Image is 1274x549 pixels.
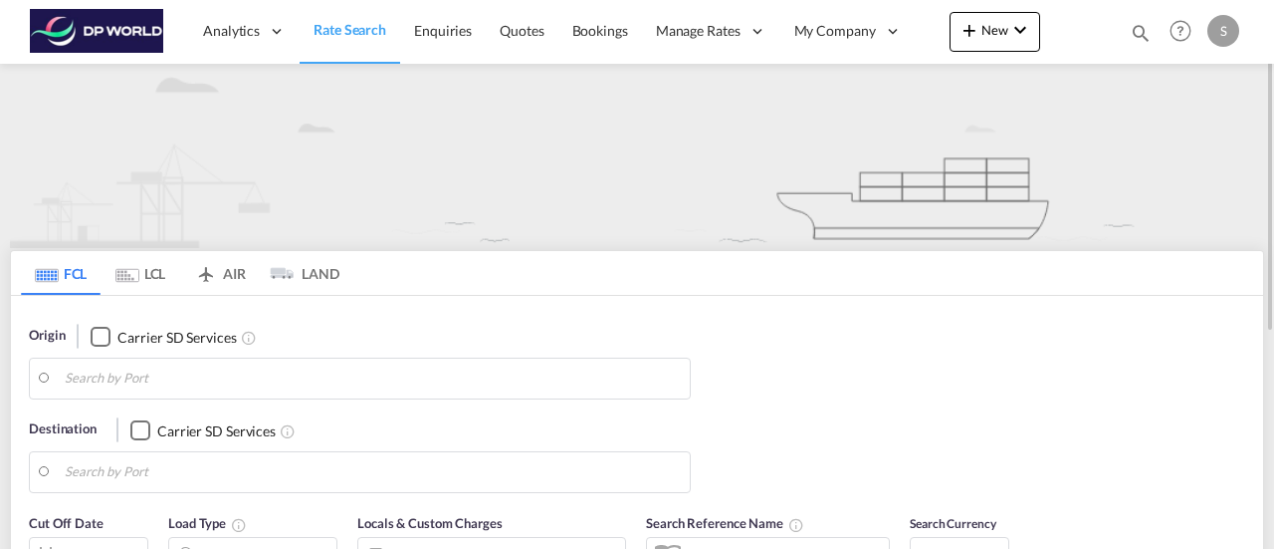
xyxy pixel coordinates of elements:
div: Carrier SD Services [117,328,236,348]
md-icon: icon-magnify [1130,22,1152,44]
span: Load Type [168,515,247,531]
md-icon: Unchecked: Search for CY (Container Yard) services for all selected carriers.Checked : Search for... [280,422,296,438]
span: Quotes [500,22,543,39]
md-icon: Your search will be saved by the below given name [788,517,804,533]
span: Cut Off Date [29,515,104,531]
button: icon-plus 400-fgNewicon-chevron-down [950,12,1040,52]
input: Search by Port [65,364,680,394]
md-tab-item: AIR [180,251,260,295]
span: Analytics [203,21,260,41]
span: Search Reference Name [646,515,804,531]
md-icon: icon-airplane [194,262,218,277]
md-checkbox: Checkbox No Ink [130,419,276,440]
md-pagination-wrapper: Use the left and right arrow keys to navigate between tabs [21,251,339,295]
md-icon: icon-plus 400-fg [957,18,981,42]
md-icon: Unchecked: Search for CY (Container Yard) services for all selected carriers.Checked : Search for... [241,329,257,345]
span: My Company [794,21,876,41]
md-checkbox: Checkbox No Ink [91,326,236,347]
div: icon-magnify [1130,22,1152,52]
span: Origin [29,326,65,346]
span: Locals & Custom Charges [357,515,503,531]
div: Help [1164,14,1207,50]
md-tab-item: LCL [101,251,180,295]
span: New [957,22,1032,38]
md-tab-item: FCL [21,251,101,295]
span: Rate Search [314,21,386,38]
span: Search Currency [910,516,996,531]
span: Manage Rates [656,21,741,41]
span: Enquiries [414,22,472,39]
span: Destination [29,419,97,439]
md-icon: icon-chevron-down [1008,18,1032,42]
md-tab-item: LAND [260,251,339,295]
input: Search by Port [65,457,680,487]
img: new-FCL.png [10,64,1264,248]
md-icon: Select multiple loads to view rates [231,517,247,533]
span: Bookings [572,22,628,39]
span: Help [1164,14,1197,48]
div: S [1207,15,1239,47]
img: c08ca190194411f088ed0f3ba295208c.png [30,9,164,54]
div: Carrier SD Services [157,421,276,441]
